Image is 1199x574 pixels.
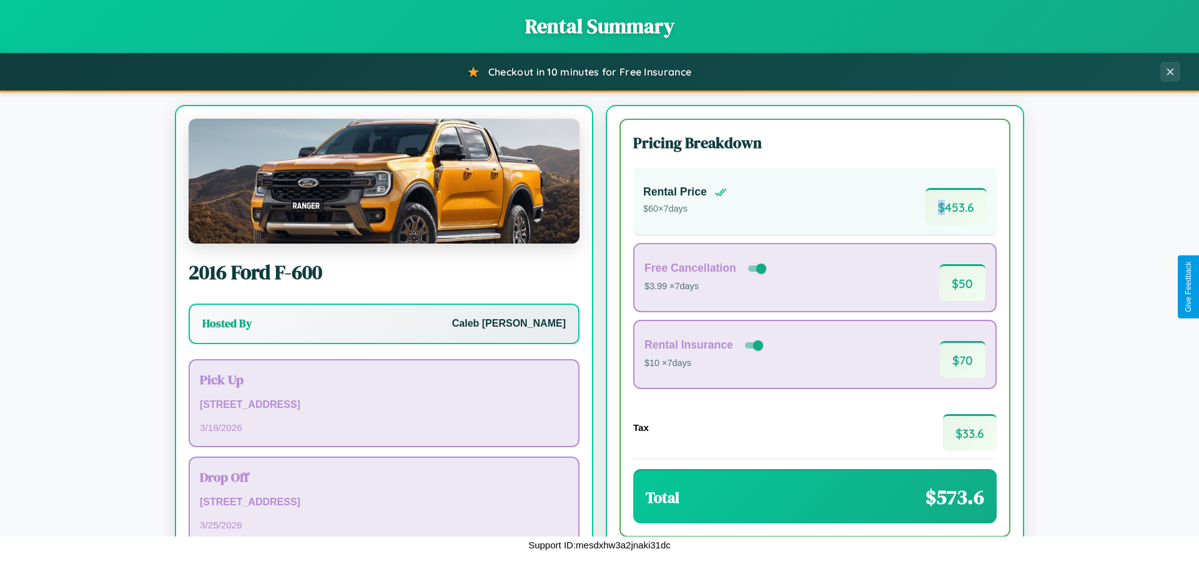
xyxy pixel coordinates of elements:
p: $3.99 × 7 days [644,279,769,295]
div: Give Feedback [1184,262,1193,312]
span: $ 33.6 [943,414,997,451]
p: Caleb [PERSON_NAME] [452,315,566,333]
h2: 2016 Ford F-600 [189,259,580,286]
span: $ 50 [939,264,985,301]
span: $ 453.6 [925,188,987,225]
p: [STREET_ADDRESS] [200,396,568,414]
h4: Tax [633,422,649,433]
p: 3 / 25 / 2026 [200,517,568,533]
span: $ 70 [940,341,985,378]
p: Support ID: mesdxhw3a2jnaki31dc [528,537,671,553]
h4: Rental Price [643,186,707,199]
p: [STREET_ADDRESS] [200,493,568,512]
h3: Pick Up [200,370,568,388]
p: $10 × 7 days [644,355,766,372]
h3: Hosted By [202,316,252,331]
p: 3 / 18 / 2026 [200,419,568,436]
p: $ 60 × 7 days [643,201,727,217]
span: Checkout in 10 minutes for Free Insurance [488,66,691,78]
h4: Free Cancellation [644,262,736,275]
h3: Pricing Breakdown [633,132,997,153]
h4: Rental Insurance [644,339,733,352]
img: Ford F-600 [189,119,580,244]
h1: Rental Summary [12,12,1187,40]
span: $ 573.6 [925,483,984,511]
h3: Total [646,487,679,508]
h3: Drop Off [200,468,568,486]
